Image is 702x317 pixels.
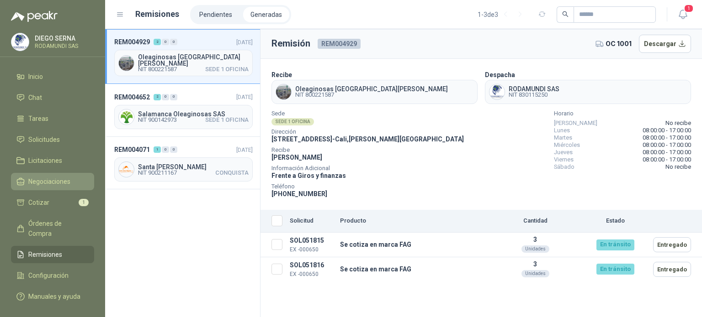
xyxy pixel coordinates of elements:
[114,37,150,47] span: REM004929
[162,146,169,153] div: 0
[28,291,80,301] span: Manuales y ayuda
[493,260,577,268] p: 3
[336,257,489,281] td: Se cotiza en marca FAG
[271,184,464,189] span: Teléfono
[11,110,94,127] a: Tareas
[138,54,249,67] span: Oleaginosas [GEOGRAPHIC_DATA][PERSON_NAME]
[28,72,43,82] span: Inicio
[243,7,289,22] a: Generadas
[286,210,336,233] th: Solicitud
[554,134,572,141] span: Martes
[554,111,691,116] span: Horario
[28,249,62,260] span: Remisiones
[653,237,691,252] button: Entregado
[138,111,249,117] span: Salamanca Oleaginosas SAS
[271,36,310,51] h3: Remisión
[11,33,29,51] img: Company Logo
[271,154,322,161] span: [PERSON_NAME]
[28,270,69,281] span: Configuración
[11,246,94,263] a: Remisiones
[295,86,448,92] span: Oleaginosas [GEOGRAPHIC_DATA][PERSON_NAME]
[192,7,239,22] a: Pendientes
[643,156,691,163] span: 08:00:00 - 17:00:00
[11,89,94,106] a: Chat
[154,146,161,153] div: 1
[606,39,632,49] span: OC 1001
[119,109,134,125] img: Company Logo
[336,233,489,257] td: Se cotiza en marca FAG
[271,130,464,134] span: Dirección
[643,149,691,156] span: 08:00:00 - 17:00:00
[489,210,581,233] th: Cantidad
[28,93,42,103] span: Chat
[205,67,249,72] span: SEDE 1 OFICINA
[28,135,60,145] span: Solicitudes
[119,162,134,177] img: Company Logo
[554,141,580,149] span: Miércoles
[554,156,574,163] span: Viernes
[11,215,94,242] a: Órdenes de Compra
[11,152,94,169] a: Licitaciones
[236,94,253,100] span: [DATE]
[478,7,527,22] div: 1 - 3 de 3
[11,173,94,190] a: Negociaciones
[119,56,134,71] img: Company Logo
[28,156,62,166] span: Licitaciones
[205,117,249,123] span: SEDE 1 OFICINA
[215,170,249,176] span: CONQUISTA
[286,233,336,257] td: SOL051815
[554,120,597,127] span: [PERSON_NAME]
[271,118,314,125] div: SEDE 1 OFICINA
[665,163,691,171] span: No recibe
[170,146,177,153] div: 0
[79,199,89,206] span: 1
[114,92,150,102] span: REM004652
[509,86,559,92] span: RODAMUNDI SAS
[28,218,85,239] span: Órdenes de Compra
[581,210,649,233] th: Estado
[639,35,691,53] button: Descargar
[105,29,260,84] a: REM004929200[DATE] Company LogoOleaginosas [GEOGRAPHIC_DATA][PERSON_NAME]NIT 800221587SEDE 1 OFICINA
[562,11,569,17] span: search
[509,92,559,98] span: NIT 830115250
[28,114,48,124] span: Tareas
[271,111,464,116] span: Sede
[271,172,346,179] span: Frente a Giros y finanzas
[35,43,92,49] p: RODAMUNDI SAS
[643,141,691,149] span: 08:00:00 - 17:00:00
[11,68,94,85] a: Inicio
[286,257,336,281] td: SOL051816
[11,194,94,211] a: Cotizar1
[665,120,691,127] span: No recibe
[11,131,94,148] a: Solicitudes
[11,11,58,22] img: Logo peakr
[271,166,464,171] span: Información Adicional
[138,67,177,72] span: NIT 800221587
[643,127,691,134] span: 08:00:00 - 17:00:00
[554,127,570,134] span: Lunes
[138,117,177,123] span: NIT 900142973
[581,233,649,257] td: En tránsito
[271,135,464,143] span: [STREET_ADDRESS] - Cali , [PERSON_NAME][GEOGRAPHIC_DATA]
[684,4,694,13] span: 1
[295,92,448,98] span: NIT 800221587
[653,262,691,277] button: Entregado
[596,239,634,250] div: En tránsito
[114,145,150,155] span: REM004071
[154,39,161,45] div: 2
[236,39,253,46] span: [DATE]
[236,146,253,153] span: [DATE]
[162,94,169,100] div: 0
[290,245,333,254] p: EX -000650
[521,270,549,277] div: Unidades
[170,39,177,45] div: 0
[675,6,691,23] button: 1
[290,270,333,279] p: EX -000650
[170,94,177,100] div: 0
[485,71,515,78] b: Despacha
[271,190,327,197] span: [PHONE_NUMBER]
[493,236,577,243] p: 3
[28,197,49,208] span: Cotizar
